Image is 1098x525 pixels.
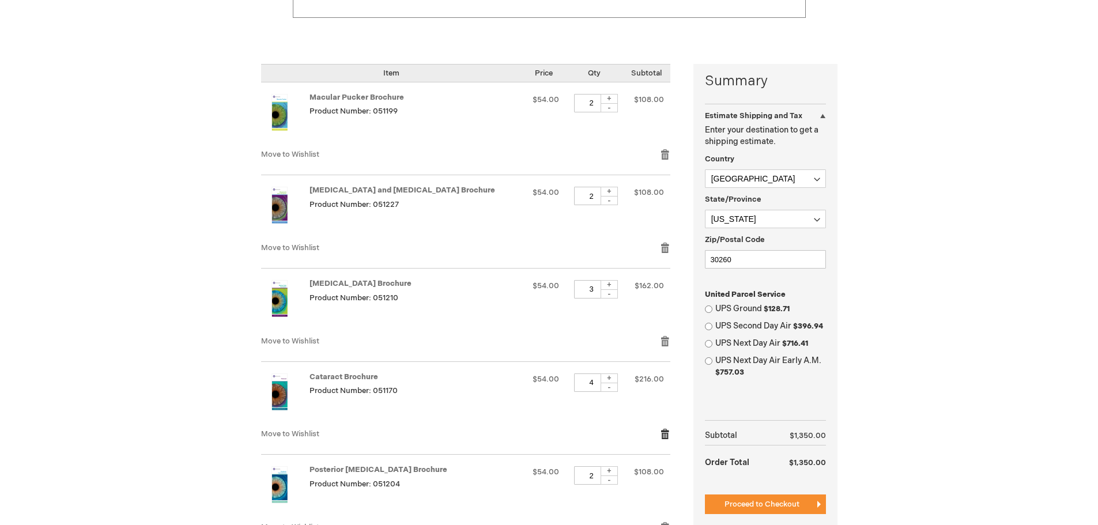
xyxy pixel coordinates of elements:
[533,467,559,477] span: $54.00
[793,322,823,331] span: $396.94
[705,71,826,91] strong: Summary
[705,452,749,472] strong: Order Total
[261,429,319,439] a: Move to Wishlist
[601,94,618,104] div: +
[310,479,400,489] span: Product Number: 051204
[261,243,319,252] a: Move to Wishlist
[533,375,559,384] span: $54.00
[705,235,765,244] span: Zip/Postal Code
[533,188,559,197] span: $54.00
[261,150,319,159] a: Move to Wishlist
[261,94,298,131] img: Macular Pucker Brochure
[705,290,786,299] span: United Parcel Service
[634,467,664,477] span: $108.00
[705,111,802,120] strong: Estimate Shipping and Tax
[574,466,609,485] input: Qty
[533,95,559,104] span: $54.00
[790,431,826,440] span: $1,350.00
[261,94,310,138] a: Macular Pucker Brochure
[601,280,618,290] div: +
[635,281,664,290] span: $162.00
[261,280,310,324] a: Retinal Vein Occlusion Brochure
[261,466,298,503] img: Posterior Capsulotomy Brochure
[601,466,618,476] div: +
[310,200,399,209] span: Product Number: 051227
[601,196,618,205] div: -
[310,186,495,195] a: [MEDICAL_DATA] and [MEDICAL_DATA] Brochure
[261,373,310,417] a: Cataract Brochure
[789,458,826,467] span: $1,350.00
[725,500,799,509] span: Proceed to Checkout
[261,337,319,346] a: Move to Wishlist
[601,289,618,299] div: -
[715,320,826,332] label: UPS Second Day Air
[705,494,826,514] button: Proceed to Checkout
[574,187,609,205] input: Qty
[634,95,664,104] span: $108.00
[705,195,761,204] span: State/Province
[634,188,664,197] span: $108.00
[574,280,609,299] input: Qty
[310,93,404,102] a: Macular Pucker Brochure
[574,94,609,112] input: Qty
[261,466,310,510] a: Posterior Capsulotomy Brochure
[705,154,734,164] span: Country
[588,69,601,78] span: Qty
[533,281,559,290] span: $54.00
[574,373,609,392] input: Qty
[310,107,398,116] span: Product Number: 051199
[310,465,447,474] a: Posterior [MEDICAL_DATA] Brochure
[715,368,744,377] span: $757.03
[764,304,790,314] span: $128.71
[601,475,618,485] div: -
[601,373,618,383] div: +
[310,372,378,382] a: Cataract Brochure
[782,339,808,348] span: $716.41
[705,426,769,445] th: Subtotal
[635,375,664,384] span: $216.00
[601,103,618,112] div: -
[310,293,398,303] span: Product Number: 051210
[261,187,298,224] img: Pinguecula and Pterygium Brochure
[631,69,662,78] span: Subtotal
[261,187,310,231] a: Pinguecula and Pterygium Brochure
[535,69,553,78] span: Price
[261,373,298,410] img: Cataract Brochure
[383,69,399,78] span: Item
[715,355,826,378] label: UPS Next Day Air Early A.M.
[310,386,398,395] span: Product Number: 051170
[310,279,412,288] a: [MEDICAL_DATA] Brochure
[715,303,826,315] label: UPS Ground
[601,187,618,197] div: +
[261,280,298,317] img: Retinal Vein Occlusion Brochure
[705,124,826,148] p: Enter your destination to get a shipping estimate.
[715,338,826,349] label: UPS Next Day Air
[601,383,618,392] div: -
